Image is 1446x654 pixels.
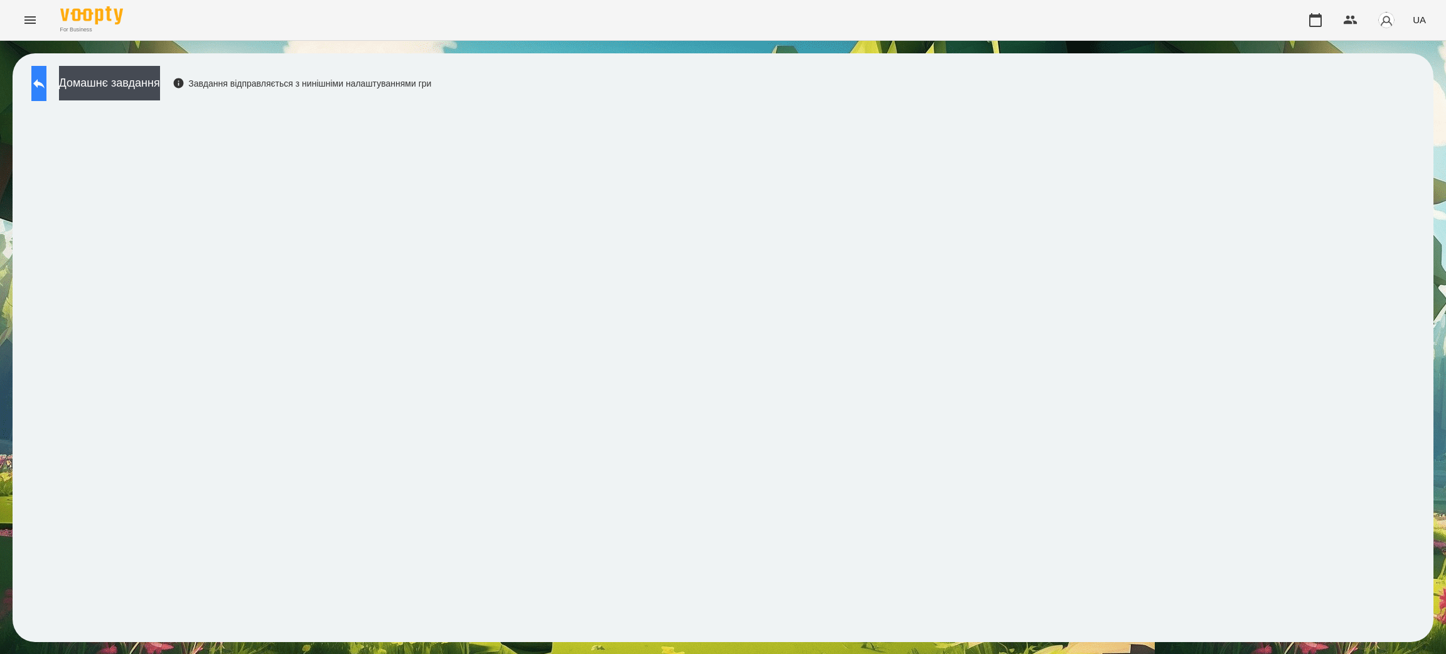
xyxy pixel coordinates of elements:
button: Menu [15,5,45,35]
button: UA [1408,8,1431,31]
img: Voopty Logo [60,6,123,24]
div: Завдання відправляється з нинішніми налаштуваннями гри [173,77,432,90]
span: For Business [60,26,123,34]
span: UA [1413,13,1426,26]
img: avatar_s.png [1378,11,1395,29]
button: Домашнє завдання [59,66,160,100]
